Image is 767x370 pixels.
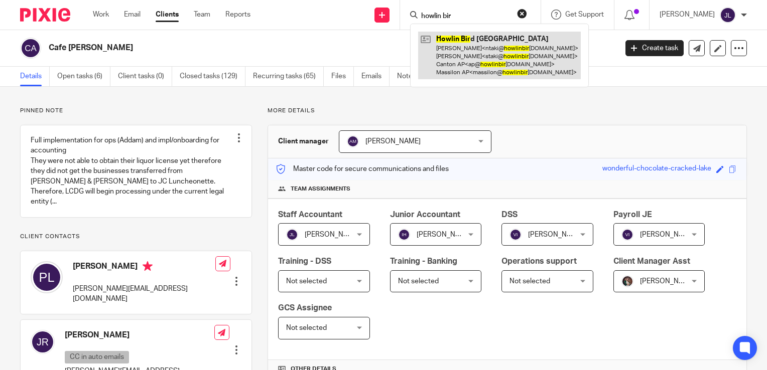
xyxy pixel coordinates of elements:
[20,67,50,86] a: Details
[501,257,577,265] span: Operations support
[65,351,129,363] p: CC in auto emails
[31,261,63,293] img: svg%3E
[621,229,633,241] img: svg%3E
[278,211,342,219] span: Staff Accountant
[124,10,141,20] a: Email
[398,278,439,285] span: Not selected
[31,330,55,354] img: svg%3E
[640,278,695,285] span: [PERSON_NAME]
[420,12,510,21] input: Search
[305,231,360,238] span: [PERSON_NAME]
[509,278,550,285] span: Not selected
[621,275,633,287] img: Profile%20picture%20JUS.JPG
[278,257,331,265] span: Training - DSS
[65,330,214,340] h4: [PERSON_NAME]
[398,229,410,241] img: svg%3E
[49,43,498,53] h2: Cafe [PERSON_NAME]
[565,11,604,18] span: Get Support
[268,107,747,115] p: More details
[73,261,215,274] h4: [PERSON_NAME]
[20,233,252,241] p: Client contacts
[640,231,695,238] span: [PERSON_NAME]
[194,10,210,20] a: Team
[390,257,457,265] span: Training - Banking
[528,231,583,238] span: [PERSON_NAME]
[286,324,327,331] span: Not selected
[291,185,350,193] span: Team assignments
[625,40,684,56] a: Create task
[720,7,736,23] img: svg%3E
[93,10,109,20] a: Work
[365,138,421,145] span: [PERSON_NAME]
[417,231,472,238] span: [PERSON_NAME]
[613,257,690,265] span: Client Manager Asst
[397,67,434,86] a: Notes (1)
[118,67,172,86] a: Client tasks (0)
[278,304,332,312] span: GCS Assignee
[501,211,518,219] span: DSS
[20,38,41,59] img: svg%3E
[331,67,354,86] a: Files
[20,8,70,22] img: Pixie
[286,278,327,285] span: Not selected
[361,67,390,86] a: Emails
[660,10,715,20] p: [PERSON_NAME]
[180,67,245,86] a: Closed tasks (129)
[276,164,449,174] p: Master code for secure communications and files
[225,10,250,20] a: Reports
[143,261,153,271] i: Primary
[57,67,110,86] a: Open tasks (6)
[602,163,711,175] div: wonderful-chocolate-cracked-lake
[253,67,324,86] a: Recurring tasks (65)
[286,229,298,241] img: svg%3E
[278,136,329,146] h3: Client manager
[156,10,179,20] a: Clients
[509,229,522,241] img: svg%3E
[517,9,527,19] button: Clear
[347,135,359,147] img: svg%3E
[73,284,215,304] p: [PERSON_NAME][EMAIL_ADDRESS][DOMAIN_NAME]
[20,107,252,115] p: Pinned note
[613,211,652,219] span: Payroll JE
[390,211,460,219] span: Junior Accountant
